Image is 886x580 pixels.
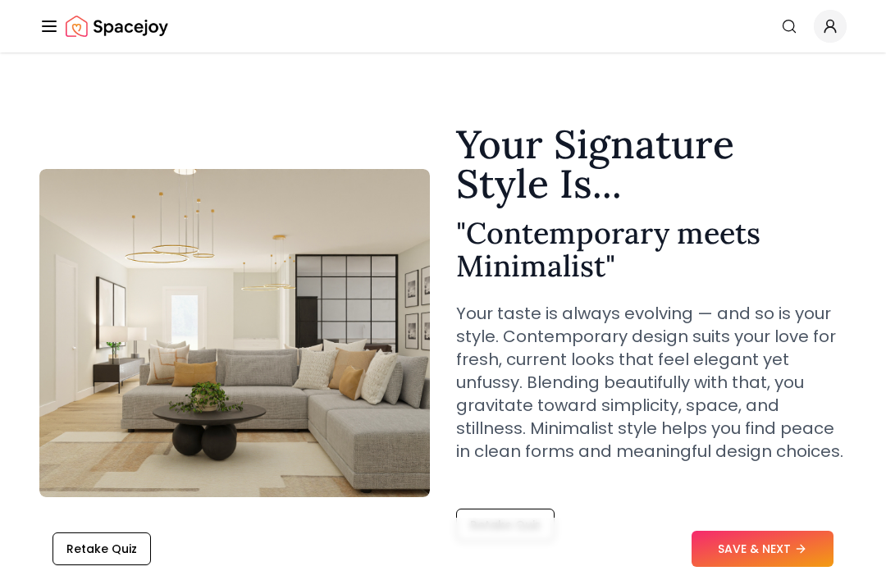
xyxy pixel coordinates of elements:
img: Contemporary meets Minimalist Style Example [39,169,430,497]
button: Retake Quiz [53,532,151,565]
a: Spacejoy [66,10,168,43]
button: SAVE & NEXT [692,531,833,567]
button: Retake Quiz [456,509,555,541]
h1: Your Signature Style Is... [456,125,847,203]
h2: " Contemporary meets Minimalist " [456,217,847,282]
img: Spacejoy Logo [66,10,168,43]
p: Your taste is always evolving — and so is your style. Contemporary design suits your love for fre... [456,302,847,463]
